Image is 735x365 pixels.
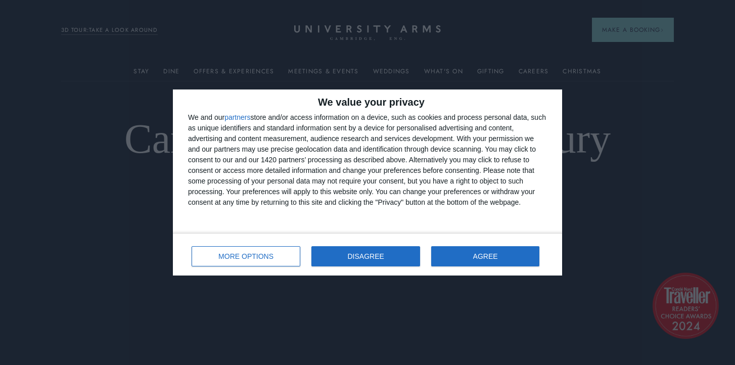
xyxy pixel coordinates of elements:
button: MORE OPTIONS [192,246,300,266]
button: AGREE [431,246,539,266]
h2: We value your privacy [188,97,547,107]
span: MORE OPTIONS [218,253,273,260]
button: DISAGREE [311,246,420,266]
div: qc-cmp2-ui [173,89,562,276]
button: partners [224,114,250,121]
span: DISAGREE [348,253,384,260]
span: AGREE [473,253,498,260]
div: We and our store and/or access information on a device, such as cookies and process personal data... [188,112,547,208]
